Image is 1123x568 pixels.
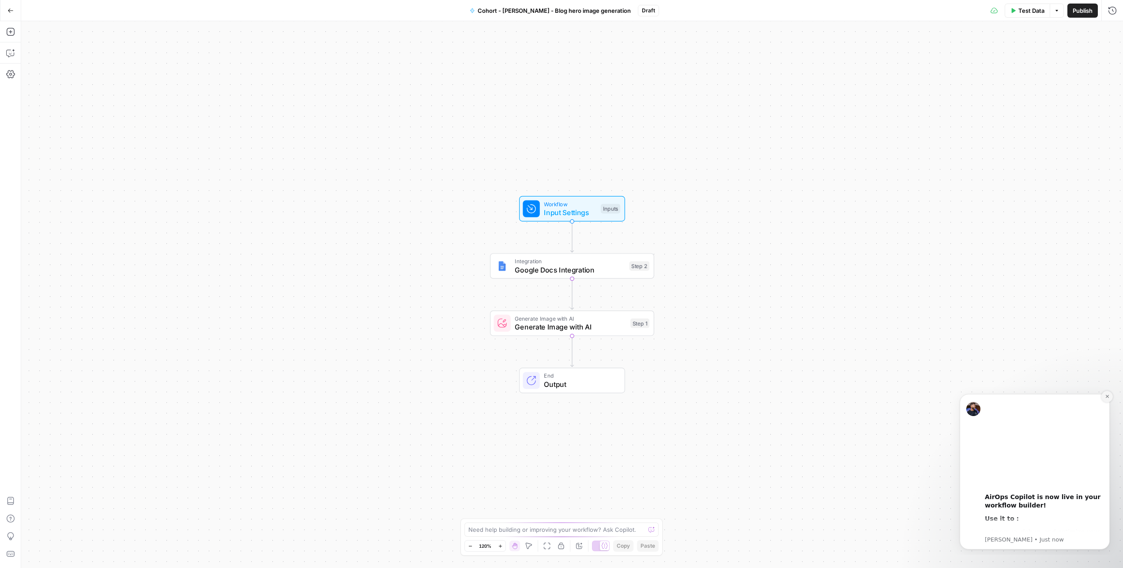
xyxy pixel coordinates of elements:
[515,265,625,275] span: Google Docs Integration
[464,4,636,18] button: Cohort - [PERSON_NAME] - Blog hero image generation
[1018,6,1044,15] span: Test Data
[641,542,655,550] span: Paste
[544,200,596,208] span: Workflow
[515,314,626,322] span: Generate Image with AI
[1067,4,1098,18] button: Publish
[1005,4,1050,18] button: Test Data
[544,379,616,390] span: Output
[478,6,631,15] span: Cohort - [PERSON_NAME] - Blog hero image generation
[613,540,633,552] button: Copy
[497,261,508,271] img: Instagram%20post%20-%201%201.png
[617,542,630,550] span: Copy
[515,322,626,332] span: Generate Image with AI
[946,386,1123,555] iframe: Intercom notifications message
[1073,6,1093,15] span: Publish
[637,540,659,552] button: Paste
[515,257,625,265] span: Integration
[629,261,650,271] div: Step 2
[490,196,654,222] div: WorkflowInput SettingsInputs
[570,221,573,252] g: Edge from start to step_2
[490,311,654,336] div: Generate Image with AIGenerate Image with AIStep 1
[490,253,654,279] div: IntegrationGoogle Docs IntegrationStep 2
[630,318,649,328] div: Step 1
[570,279,573,310] g: Edge from step_2 to step_1
[601,204,620,214] div: Inputs
[642,7,655,15] span: Draft
[490,368,654,394] div: EndOutput
[544,207,596,218] span: Input Settings
[544,371,616,380] span: End
[479,542,491,549] span: 120%
[570,336,573,367] g: Edge from step_1 to end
